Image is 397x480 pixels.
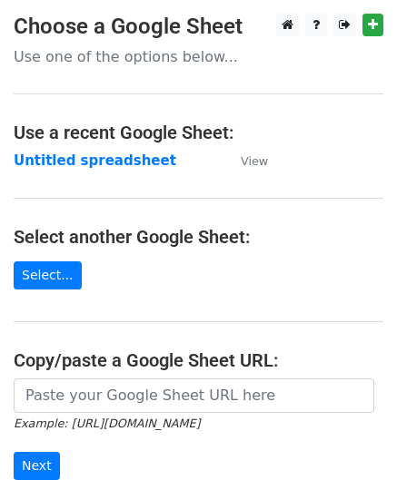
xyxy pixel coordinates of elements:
h4: Select another Google Sheet: [14,226,383,248]
h4: Copy/paste a Google Sheet URL: [14,349,383,371]
small: View [241,154,268,168]
input: Paste your Google Sheet URL here [14,378,374,413]
input: Next [14,452,60,480]
a: Select... [14,261,82,289]
h3: Choose a Google Sheet [14,14,383,40]
p: Use one of the options below... [14,47,383,66]
iframe: Chat Widget [306,393,397,480]
h4: Use a recent Google Sheet: [14,122,383,143]
small: Example: [URL][DOMAIN_NAME] [14,416,200,430]
a: Untitled spreadsheet [14,152,176,169]
a: View [223,152,268,169]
